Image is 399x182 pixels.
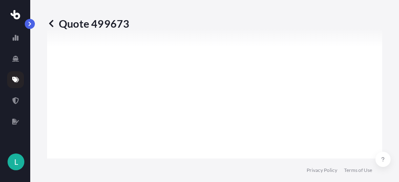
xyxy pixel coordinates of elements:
[47,17,129,30] p: Quote 499673
[14,158,18,166] span: L
[344,167,372,174] a: Terms of Use
[307,167,337,174] a: Privacy Policy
